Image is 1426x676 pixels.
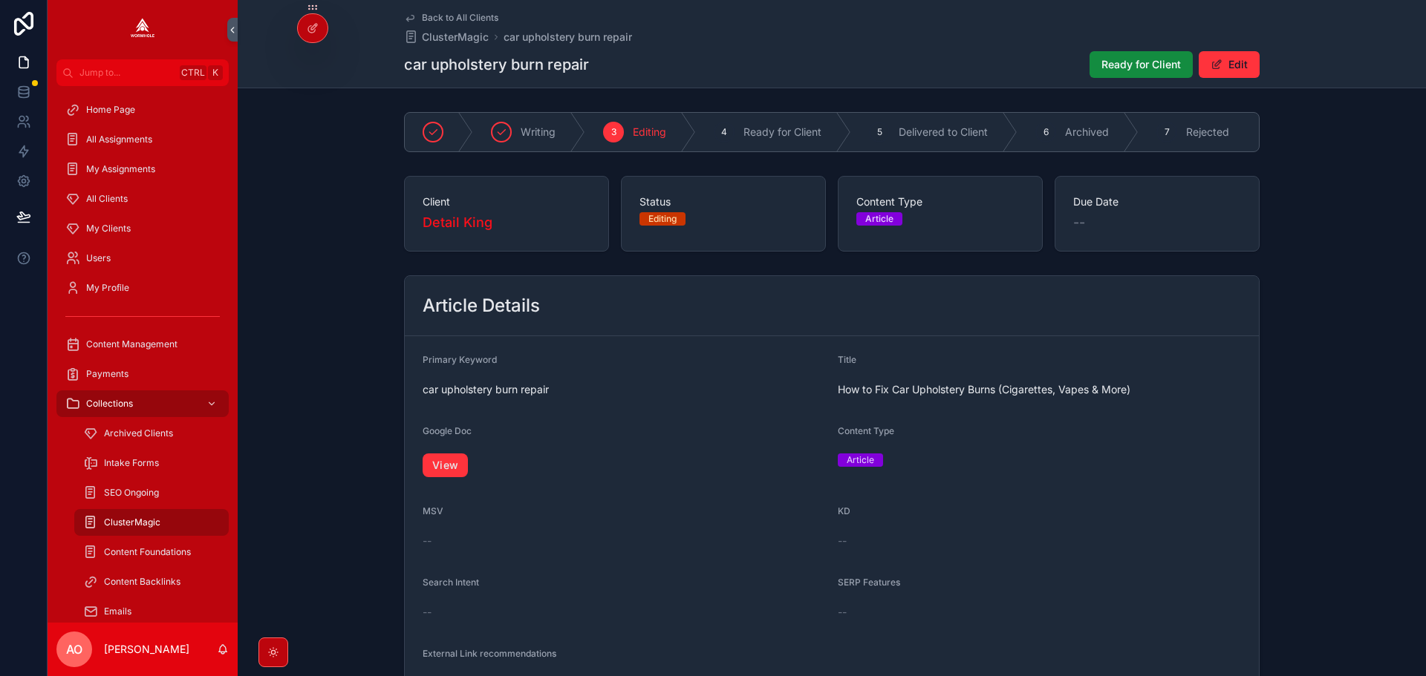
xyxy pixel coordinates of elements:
[86,398,133,410] span: Collections
[56,331,229,358] a: Content Management
[180,65,206,80] span: Ctrl
[1044,126,1049,138] span: 6
[1073,194,1241,209] span: Due Date
[1101,57,1181,72] span: Ready for Client
[639,194,807,209] span: Status
[104,457,159,469] span: Intake Forms
[86,252,111,264] span: Users
[104,606,131,617] span: Emails
[847,453,874,467] div: Article
[74,450,229,476] a: Intake Forms
[423,534,432,548] span: --
[423,505,443,516] span: MSV
[86,282,129,294] span: My Profile
[1165,126,1170,138] span: 7
[865,212,893,226] div: Article
[838,577,900,588] span: SERP Features
[56,126,229,153] a: All Assignments
[423,382,826,397] span: car upholstery burn repair
[423,354,497,365] span: Primary Keyword
[56,156,229,183] a: My Assignments
[423,605,432,620] span: --
[79,67,174,79] span: Jump to...
[422,12,498,24] span: Back to All Clients
[86,134,152,145] span: All Assignments
[86,338,178,350] span: Content Management
[404,54,589,75] h1: car upholstery burn repair
[423,294,540,318] h2: Article Details
[611,126,616,138] span: 3
[404,12,498,24] a: Back to All Clients
[423,425,472,436] span: Google Doc
[423,577,479,588] span: Search Intent
[48,86,238,623] div: scrollable content
[74,479,229,506] a: SEO Ongoing
[56,361,229,387] a: Payments
[56,59,229,86] button: Jump to...CtrlK
[838,425,894,436] span: Content Type
[1186,125,1229,140] span: Rejected
[86,104,135,116] span: Home Page
[74,598,229,625] a: Emails
[104,516,160,528] span: ClusterMagic
[56,215,229,242] a: My Clients
[521,125,556,140] span: Writing
[86,223,131,234] span: My Clients
[648,212,677,226] div: Editing
[899,125,988,140] span: Delivered to Client
[422,30,489,45] span: ClusterMagic
[504,30,632,45] a: car upholstery burn repair
[838,354,856,365] span: Title
[423,194,590,209] span: Client
[404,30,489,45] a: ClusterMagic
[877,126,882,138] span: 5
[743,125,821,140] span: Ready for Client
[1073,212,1085,233] span: --
[56,245,229,272] a: Users
[838,382,1241,397] span: How to Fix Car Upholstery Burns (Cigarettes, Vapes & More)
[104,546,191,558] span: Content Foundations
[66,640,82,658] span: AO
[74,568,229,595] a: Content Backlinks
[838,505,850,516] span: KD
[1065,125,1109,140] span: Archived
[74,539,229,565] a: Content Foundations
[856,194,1024,209] span: Content Type
[423,648,556,659] span: External Link recommendations
[423,453,468,477] a: View
[104,642,189,657] p: [PERSON_NAME]
[1199,51,1260,78] button: Edit
[1090,51,1193,78] button: Ready for Client
[104,487,159,499] span: SEO Ongoing
[86,163,155,175] span: My Assignments
[74,509,229,536] a: ClusterMagic
[131,18,154,42] img: App logo
[86,368,128,380] span: Payments
[838,534,847,548] span: --
[74,420,229,447] a: Archived Clients
[721,126,727,138] span: 4
[56,390,229,417] a: Collections
[209,67,221,79] span: K
[56,275,229,301] a: My Profile
[104,427,173,439] span: Archived Clients
[86,193,128,205] span: All Clients
[56,186,229,212] a: All Clients
[838,605,847,620] span: --
[56,96,229,123] a: Home Page
[104,576,180,588] span: Content Backlinks
[633,125,666,140] span: Editing
[423,212,492,233] a: Detail King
